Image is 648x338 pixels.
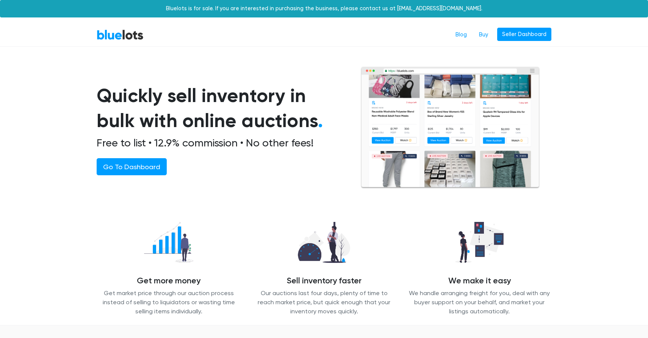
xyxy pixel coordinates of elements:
h1: Quickly sell inventory in bulk with online auctions [97,83,342,134]
p: Our auctions last four days, plenty of time to reach market price, but quick enough that your inv... [252,289,396,316]
p: We handle arranging freight for you, deal with any buyer support on your behalf, and market your ... [407,289,551,316]
a: Go To Dashboard [97,158,167,175]
p: Get market price through our auction process instead of selling to liquidators or wasting time se... [97,289,241,316]
h2: Free to list • 12.9% commission • No other fees! [97,137,342,149]
h4: Sell inventory faster [252,276,396,286]
h4: Get more money [97,276,241,286]
a: BlueLots [97,29,144,40]
a: Blog [449,28,473,42]
span: . [318,109,323,132]
img: recover_more-49f15717009a7689fa30a53869d6e2571c06f7df1acb54a68b0676dd95821868.png [138,218,200,267]
a: Seller Dashboard [497,28,551,41]
img: browserlots-effe8949e13f0ae0d7b59c7c387d2f9fb811154c3999f57e71a08a1b8b46c466.png [360,66,540,189]
h4: We make it easy [407,276,551,286]
a: Buy [473,28,494,42]
img: sell_faster-bd2504629311caa3513348c509a54ef7601065d855a39eafb26c6393f8aa8a46.png [292,218,357,267]
img: we_manage-77d26b14627abc54d025a00e9d5ddefd645ea4957b3cc0d2b85b0966dac19dae.png [449,218,510,267]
